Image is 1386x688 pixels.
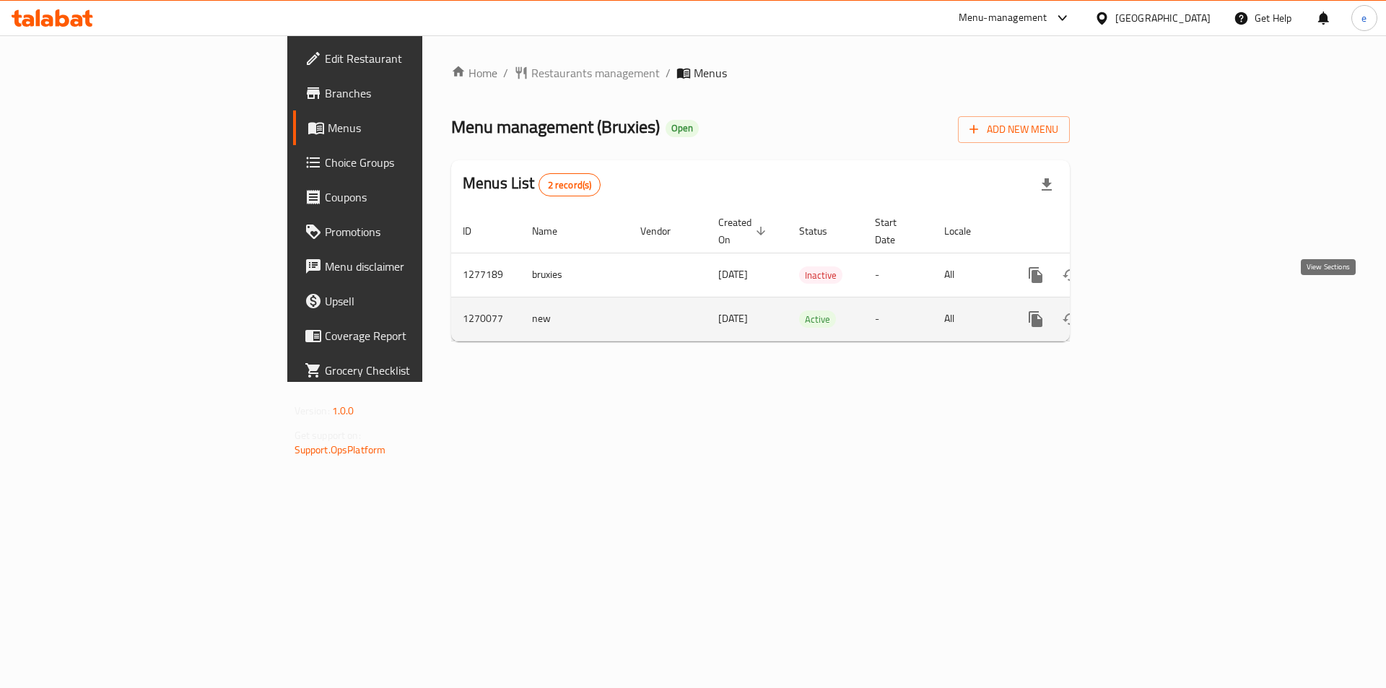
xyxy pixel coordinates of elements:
[799,311,836,328] span: Active
[539,178,601,192] span: 2 record(s)
[863,253,933,297] td: -
[799,267,842,284] span: Inactive
[293,318,519,353] a: Coverage Report
[694,64,727,82] span: Menus
[969,121,1058,139] span: Add New Menu
[295,440,386,459] a: Support.OpsPlatform
[325,188,507,206] span: Coupons
[718,214,770,248] span: Created On
[539,173,601,196] div: Total records count
[332,401,354,420] span: 1.0.0
[933,253,1007,297] td: All
[1115,10,1211,26] div: [GEOGRAPHIC_DATA]
[1007,209,1169,253] th: Actions
[799,310,836,328] div: Active
[293,249,519,284] a: Menu disclaimer
[959,9,1047,27] div: Menu-management
[799,266,842,284] div: Inactive
[1019,302,1053,336] button: more
[295,401,330,420] span: Version:
[293,110,519,145] a: Menus
[1019,258,1053,292] button: more
[514,64,660,82] a: Restaurants management
[325,292,507,310] span: Upsell
[666,64,671,82] li: /
[666,122,699,134] span: Open
[1361,10,1367,26] span: e
[325,84,507,102] span: Branches
[325,223,507,240] span: Promotions
[451,110,660,143] span: Menu management ( Bruxies )
[293,284,519,318] a: Upsell
[325,362,507,379] span: Grocery Checklist
[293,214,519,249] a: Promotions
[944,222,990,240] span: Locale
[520,297,629,341] td: new
[1029,167,1064,202] div: Export file
[1053,258,1088,292] button: Change Status
[325,327,507,344] span: Coverage Report
[451,64,1070,82] nav: breadcrumb
[325,258,507,275] span: Menu disclaimer
[863,297,933,341] td: -
[640,222,689,240] span: Vendor
[958,116,1070,143] button: Add New Menu
[451,209,1169,341] table: enhanced table
[325,50,507,67] span: Edit Restaurant
[293,180,519,214] a: Coupons
[875,214,915,248] span: Start Date
[933,297,1007,341] td: All
[293,41,519,76] a: Edit Restaurant
[532,222,576,240] span: Name
[463,173,601,196] h2: Menus List
[520,253,629,297] td: bruxies
[718,309,748,328] span: [DATE]
[718,265,748,284] span: [DATE]
[295,426,361,445] span: Get support on:
[293,76,519,110] a: Branches
[531,64,660,82] span: Restaurants management
[1053,302,1088,336] button: Change Status
[799,222,846,240] span: Status
[293,145,519,180] a: Choice Groups
[463,222,490,240] span: ID
[666,120,699,137] div: Open
[328,119,507,136] span: Menus
[293,353,519,388] a: Grocery Checklist
[325,154,507,171] span: Choice Groups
